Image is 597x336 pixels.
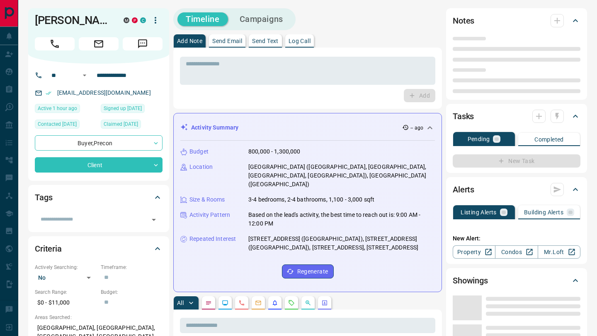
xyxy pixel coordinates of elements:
button: Campaigns [231,12,291,26]
span: Email [79,37,119,50]
div: property.ca [132,17,138,23]
p: Pending [468,136,490,142]
a: Mr.Loft [538,245,580,259]
p: Actively Searching: [35,264,97,271]
p: Completed [534,137,564,142]
p: Send Text [252,38,279,44]
button: Regenerate [282,264,334,278]
svg: Emails [255,300,262,306]
p: Size & Rooms [189,195,225,204]
svg: Listing Alerts [272,300,278,306]
p: 800,000 - 1,300,000 [248,147,301,156]
a: Condos [495,245,538,259]
p: New Alert: [453,234,580,243]
div: Tags [35,187,163,207]
div: Buyer , Precon [35,135,163,151]
svg: Agent Actions [321,300,328,306]
h2: Tasks [453,110,474,123]
p: Areas Searched: [35,314,163,321]
div: Showings [453,271,580,290]
p: Send Email [212,38,242,44]
p: -- ago [410,124,423,132]
div: Activity Summary-- ago [180,120,435,135]
a: [EMAIL_ADDRESS][DOMAIN_NAME] [57,89,151,96]
div: Tasks [453,106,580,126]
p: Activity Pattern [189,211,230,219]
p: Activity Summary [191,123,238,132]
h2: Criteria [35,242,62,255]
p: Log Call [289,38,311,44]
p: Listing Alerts [461,209,497,215]
div: Notes [453,11,580,31]
p: $0 - $11,000 [35,296,97,310]
p: [GEOGRAPHIC_DATA] ([GEOGRAPHIC_DATA], [GEOGRAPHIC_DATA], [GEOGRAPHIC_DATA], [GEOGRAPHIC_DATA]), [... [248,163,435,189]
h2: Tags [35,191,52,204]
div: mrloft.ca [124,17,129,23]
h2: Notes [453,14,474,27]
svg: Calls [238,300,245,306]
div: Client [35,157,163,173]
div: Sat Aug 16 2025 [35,120,97,131]
p: [STREET_ADDRESS] ([GEOGRAPHIC_DATA]), [STREET_ADDRESS] ([GEOGRAPHIC_DATA]), [STREET_ADDRESS], [ST... [248,235,435,252]
span: Contacted [DATE] [38,120,77,128]
p: Repeated Interest [189,235,236,243]
button: Open [80,70,90,80]
div: Criteria [35,239,163,259]
div: condos.ca [140,17,146,23]
svg: Email Verified [46,90,51,96]
svg: Lead Browsing Activity [222,300,228,306]
div: No [35,271,97,284]
div: Mon Aug 18 2025 [35,104,97,115]
svg: Requests [288,300,295,306]
button: Timeline [177,12,228,26]
div: Mon May 27 2024 [101,104,163,115]
p: Based on the lead's activity, the best time to reach out is: 9:00 AM - 12:00 PM [248,211,435,228]
div: Alerts [453,180,580,199]
span: Message [123,37,163,50]
p: Building Alerts [524,209,563,215]
p: Search Range: [35,288,97,296]
span: Call [35,37,75,50]
p: 3-4 bedrooms, 2-4 bathrooms, 1,100 - 3,000 sqft [248,195,374,204]
span: Active 1 hour ago [38,104,77,113]
h2: Alerts [453,183,474,196]
span: Claimed [DATE] [104,120,138,128]
p: All [177,300,184,306]
p: Budget: [101,288,163,296]
h1: [PERSON_NAME] [35,14,111,27]
svg: Notes [205,300,212,306]
p: Timeframe: [101,264,163,271]
p: Budget [189,147,209,156]
p: Add Note [177,38,202,44]
h2: Showings [453,274,488,287]
button: Open [148,214,160,226]
a: Property [453,245,495,259]
svg: Opportunities [305,300,311,306]
div: Mon May 27 2024 [101,120,163,131]
span: Signed up [DATE] [104,104,142,113]
p: Location [189,163,213,171]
